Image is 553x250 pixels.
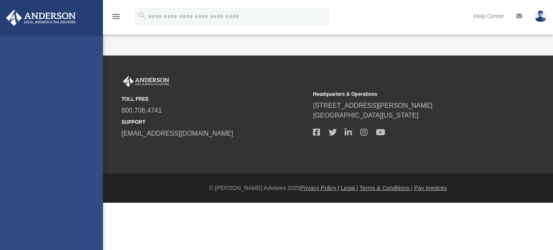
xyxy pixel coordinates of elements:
[103,184,553,192] div: © [PERSON_NAME] Advisors 2025
[414,185,447,191] a: Pay Invoices
[300,185,339,191] a: Privacy Policy |
[359,185,413,191] a: Terms & Conditions |
[313,102,432,109] a: [STREET_ADDRESS][PERSON_NAME]
[4,10,78,26] img: Anderson Advisors Platinum Portal
[111,12,121,21] i: menu
[534,10,547,22] img: User Pic
[121,130,233,137] a: [EMAIL_ADDRESS][DOMAIN_NAME]
[341,185,358,191] a: Legal |
[121,107,162,114] a: 800.706.4741
[138,11,147,20] i: search
[313,90,499,98] small: Headquarters & Operations
[313,112,418,119] a: [GEOGRAPHIC_DATA][US_STATE]
[121,118,307,126] small: SUPPORT
[121,95,307,103] small: TOLL FREE
[111,16,121,21] a: menu
[121,76,171,87] img: Anderson Advisors Platinum Portal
